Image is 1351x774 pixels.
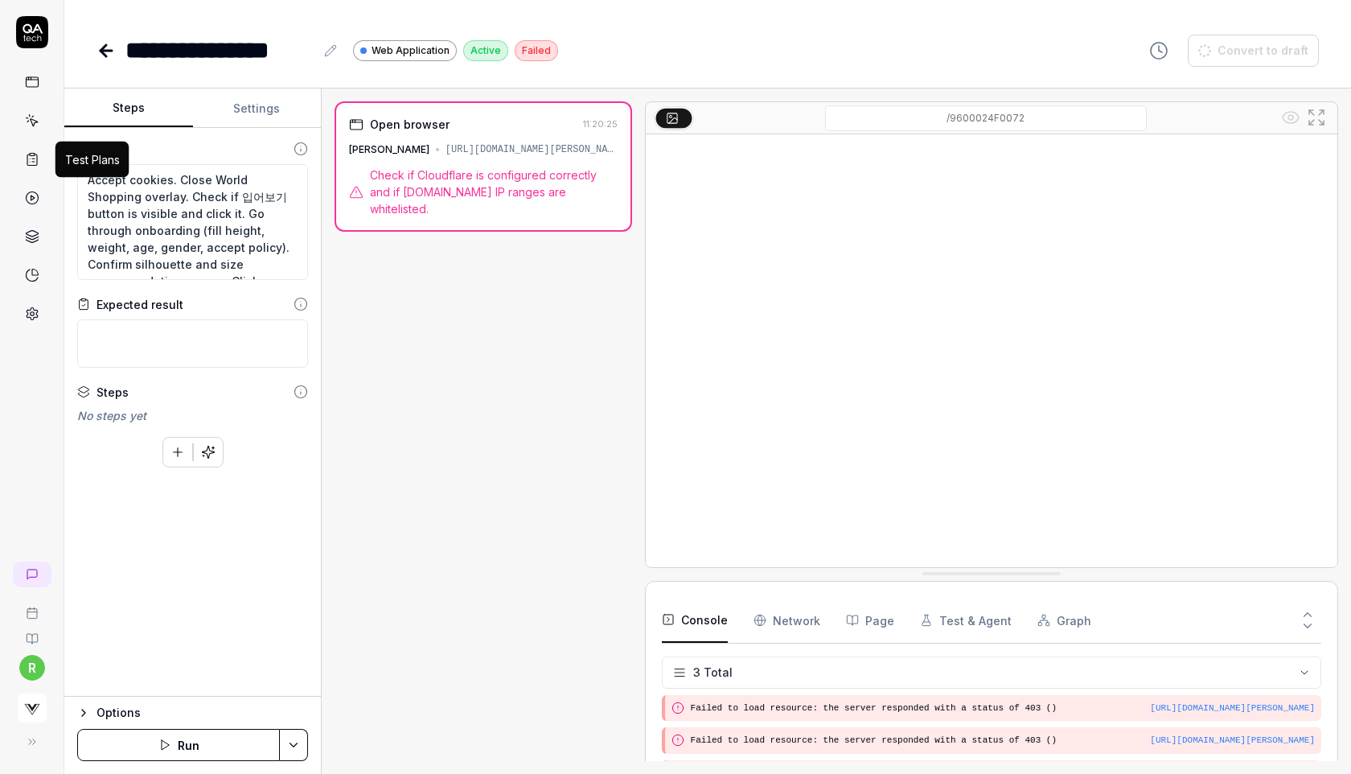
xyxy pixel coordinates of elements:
[64,89,193,128] button: Steps
[691,734,1315,747] pre: Failed to load resource: the server responded with a status of 403 ()
[1150,734,1315,747] button: [URL][DOMAIN_NAME][PERSON_NAME]
[65,151,120,168] div: Test Plans
[920,598,1012,643] button: Test & Agent
[349,142,429,157] div: [PERSON_NAME]
[754,598,820,643] button: Network
[77,729,280,761] button: Run
[846,598,894,643] button: Page
[1278,105,1304,130] button: Show all interative elements
[353,39,457,61] a: Web Application
[662,598,728,643] button: Console
[463,40,508,61] div: Active
[6,681,57,726] button: Virtusize Logo
[372,43,450,58] span: Web Application
[1037,598,1091,643] button: Graph
[19,655,45,681] button: r
[6,620,57,645] a: Documentation
[370,167,618,217] span: Check if Cloudflare is configured correctly and if [DOMAIN_NAME] IP ranges are whitelisted.
[96,141,123,158] div: Goal
[370,116,450,133] div: Open browser
[1188,35,1319,67] button: Convert to draft
[96,384,129,401] div: Steps
[691,702,1315,715] pre: Failed to load resource: the server responded with a status of 403 ()
[646,134,1337,567] img: Screenshot
[96,296,183,313] div: Expected result
[6,594,57,620] a: Book a call with us
[18,694,47,723] img: Virtusize Logo
[96,703,308,723] div: Options
[583,118,618,130] time: 11:20:25
[1140,35,1178,67] button: View version history
[446,142,618,157] div: [URL][DOMAIN_NAME][PERSON_NAME]
[515,40,558,61] div: Failed
[193,89,322,128] button: Settings
[1304,105,1329,130] button: Open in full screen
[1150,702,1315,715] button: [URL][DOMAIN_NAME][PERSON_NAME]
[77,703,308,723] button: Options
[77,407,308,424] div: No steps yet
[13,562,51,587] a: New conversation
